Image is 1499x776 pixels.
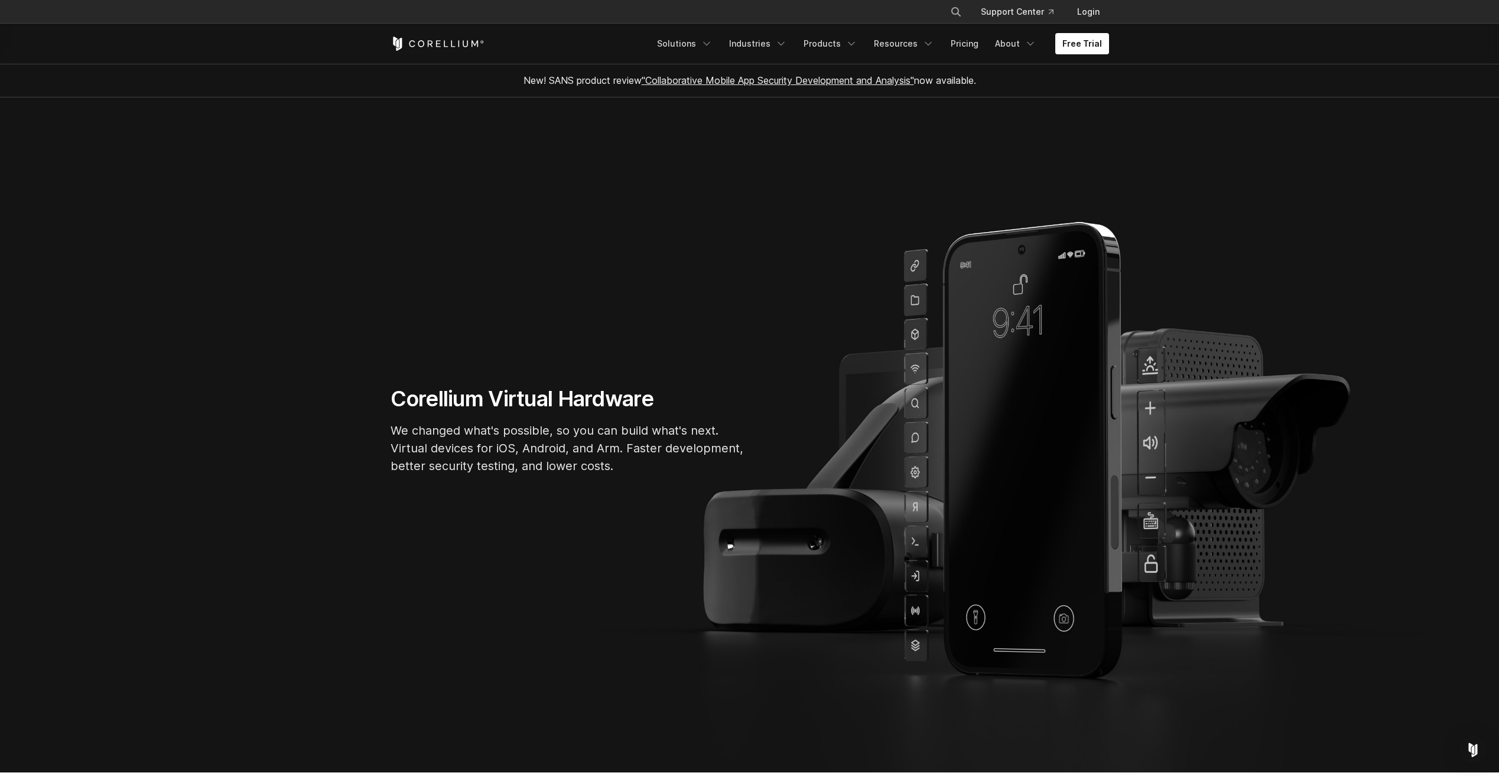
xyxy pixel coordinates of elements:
[1068,1,1109,22] a: Login
[988,33,1043,54] a: About
[642,74,914,86] a: "Collaborative Mobile App Security Development and Analysis"
[1459,736,1487,764] div: Open Intercom Messenger
[391,386,745,412] h1: Corellium Virtual Hardware
[650,33,720,54] a: Solutions
[650,33,1109,54] div: Navigation Menu
[391,37,485,51] a: Corellium Home
[944,33,986,54] a: Pricing
[722,33,794,54] a: Industries
[523,74,976,86] span: New! SANS product review now available.
[796,33,864,54] a: Products
[391,422,745,475] p: We changed what's possible, so you can build what's next. Virtual devices for iOS, Android, and A...
[867,33,941,54] a: Resources
[1055,33,1109,54] a: Free Trial
[945,1,967,22] button: Search
[936,1,1109,22] div: Navigation Menu
[971,1,1063,22] a: Support Center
